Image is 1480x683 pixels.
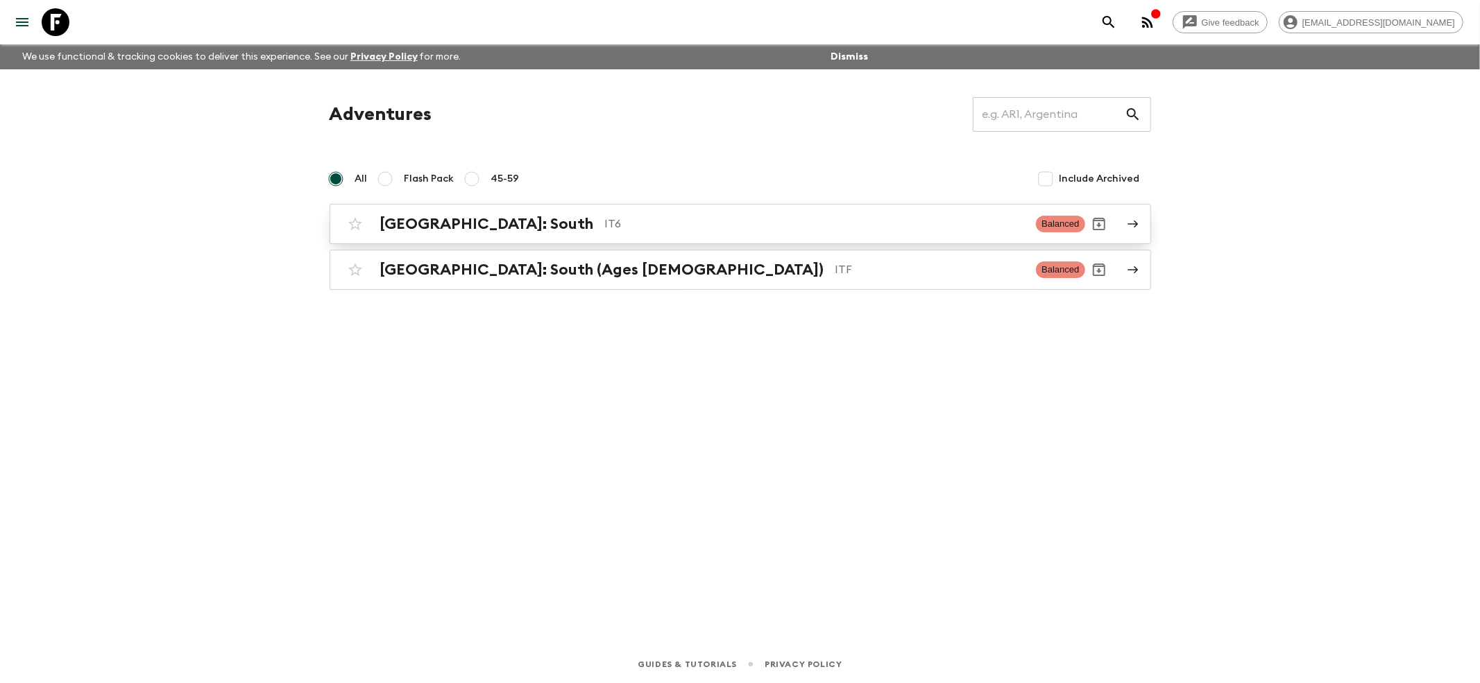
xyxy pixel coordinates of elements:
[355,172,368,186] span: All
[638,657,737,672] a: Guides & Tutorials
[1085,256,1113,284] button: Archive
[1194,17,1267,28] span: Give feedback
[835,261,1026,278] p: ITF
[350,52,418,62] a: Privacy Policy
[380,215,594,233] h2: [GEOGRAPHIC_DATA]: South
[491,172,520,186] span: 45-59
[765,657,842,672] a: Privacy Policy
[380,261,824,279] h2: [GEOGRAPHIC_DATA]: South (Ages [DEMOGRAPHIC_DATA])
[1295,17,1463,28] span: [EMAIL_ADDRESS][DOMAIN_NAME]
[330,101,432,128] h1: Adventures
[1173,11,1268,33] a: Give feedback
[1279,11,1463,33] div: [EMAIL_ADDRESS][DOMAIN_NAME]
[330,250,1151,290] a: [GEOGRAPHIC_DATA]: South (Ages [DEMOGRAPHIC_DATA])ITFBalancedArchive
[17,44,467,69] p: We use functional & tracking cookies to deliver this experience. See our for more.
[8,8,36,36] button: menu
[827,47,871,67] button: Dismiss
[1036,216,1085,232] span: Balanced
[1036,261,1085,278] span: Balanced
[973,95,1125,134] input: e.g. AR1, Argentina
[1085,210,1113,238] button: Archive
[330,204,1151,244] a: [GEOGRAPHIC_DATA]: SouthIT6BalancedArchive
[405,172,454,186] span: Flash Pack
[1060,172,1140,186] span: Include Archived
[1095,8,1123,36] button: search adventures
[605,216,1026,232] p: IT6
